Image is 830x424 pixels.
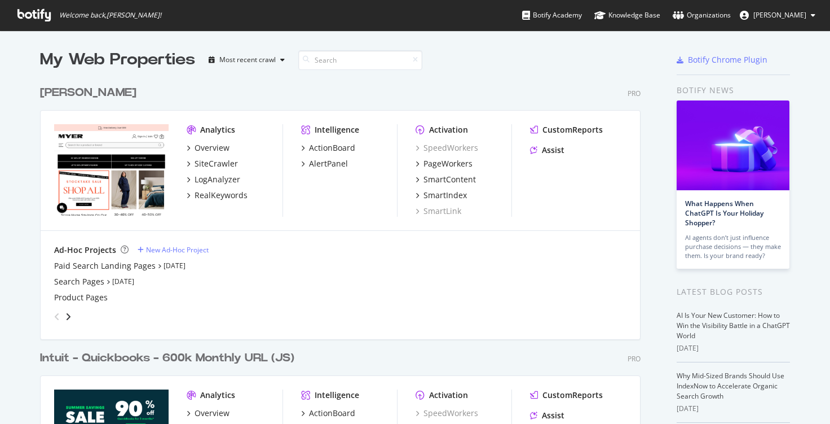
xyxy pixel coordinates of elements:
[685,233,781,260] div: AI agents don’t just influence purchase decisions — they make them. Is your brand ready?
[54,276,104,287] a: Search Pages
[40,350,294,366] div: Intuit - Quickbooks - 600k Monthly URL (JS)
[195,190,248,201] div: RealKeywords
[138,245,209,255] a: New Ad-Hoc Project
[530,390,603,401] a: CustomReports
[54,260,156,272] a: Paid Search Landing Pages
[50,308,64,326] div: angle-left
[522,10,582,21] div: Botify Academy
[309,158,348,169] div: AlertPanel
[301,142,355,154] a: ActionBoard
[542,124,603,135] div: CustomReports
[204,51,289,69] button: Most recent crawl
[628,89,641,98] div: Pro
[416,142,478,154] a: SpeedWorkers
[40,85,136,101] div: [PERSON_NAME]
[164,261,186,270] a: [DATE]
[423,174,476,185] div: SmartContent
[309,408,355,419] div: ActionBoard
[59,11,161,20] span: Welcome back, [PERSON_NAME] !
[195,158,238,169] div: SiteCrawler
[315,124,359,135] div: Intelligence
[423,158,473,169] div: PageWorkers
[54,292,108,303] a: Product Pages
[542,410,564,421] div: Assist
[200,390,235,401] div: Analytics
[40,49,195,71] div: My Web Properties
[530,410,564,421] a: Assist
[685,199,763,228] a: What Happens When ChatGPT Is Your Holiday Shopper?
[530,145,564,156] a: Assist
[146,245,209,255] div: New Ad-Hoc Project
[677,371,784,401] a: Why Mid-Sized Brands Should Use IndexNow to Accelerate Organic Search Growth
[677,343,790,353] div: [DATE]
[187,158,238,169] a: SiteCrawler
[594,10,660,21] div: Knowledge Base
[40,85,141,101] a: [PERSON_NAME]
[542,145,564,156] div: Assist
[54,244,116,256] div: Ad-Hoc Projects
[219,56,276,63] div: Most recent crawl
[187,408,229,419] a: Overview
[187,190,248,201] a: RealKeywords
[753,10,806,20] span: Rob Hilborn
[54,124,169,216] img: myer.com.au
[309,142,355,154] div: ActionBoard
[530,124,603,135] a: CustomReports
[301,408,355,419] a: ActionBoard
[315,390,359,401] div: Intelligence
[416,190,467,201] a: SmartIndex
[677,286,790,298] div: Latest Blog Posts
[673,10,731,21] div: Organizations
[298,50,422,70] input: Search
[677,84,790,97] div: Botify news
[688,54,767,65] div: Botify Chrome Plugin
[416,408,478,419] a: SpeedWorkers
[429,390,468,401] div: Activation
[677,404,790,414] div: [DATE]
[416,206,461,217] a: SmartLink
[677,100,789,190] img: What Happens When ChatGPT Is Your Holiday Shopper?
[187,174,240,185] a: LogAnalyzer
[40,350,299,366] a: Intuit - Quickbooks - 600k Monthly URL (JS)
[187,142,229,154] a: Overview
[416,174,476,185] a: SmartContent
[64,311,72,322] div: angle-right
[112,277,134,286] a: [DATE]
[200,124,235,135] div: Analytics
[301,158,348,169] a: AlertPanel
[416,158,473,169] a: PageWorkers
[195,408,229,419] div: Overview
[429,124,468,135] div: Activation
[677,311,790,340] a: AI Is Your New Customer: How to Win the Visibility Battle in a ChatGPT World
[195,142,229,154] div: Overview
[195,174,240,185] div: LogAnalyzer
[423,190,467,201] div: SmartIndex
[677,54,767,65] a: Botify Chrome Plugin
[542,390,603,401] div: CustomReports
[731,6,824,24] button: [PERSON_NAME]
[628,354,641,364] div: Pro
